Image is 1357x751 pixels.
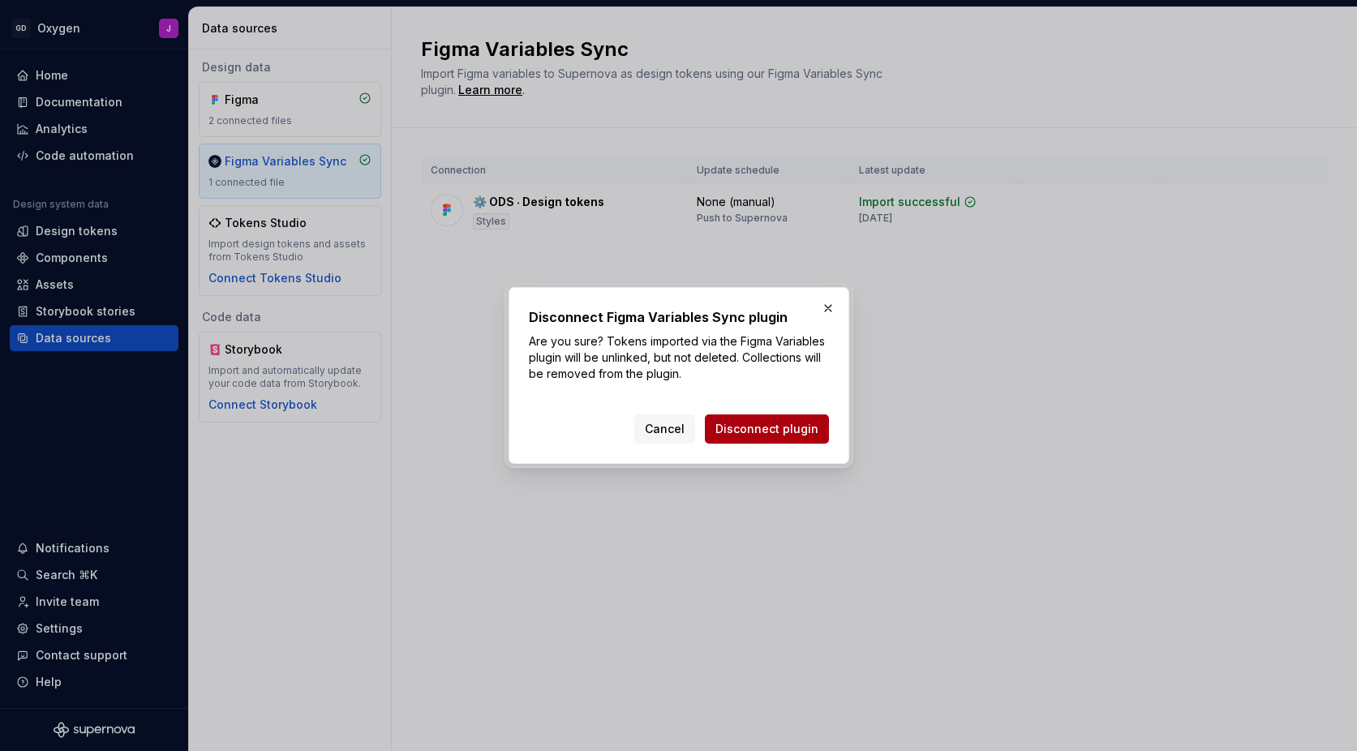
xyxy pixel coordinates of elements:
button: Cancel [634,414,695,444]
p: Are you sure? Tokens imported via the Figma Variables plugin will be unlinked, but not deleted. C... [529,333,829,382]
h2: Disconnect Figma Variables Sync plugin [529,307,829,327]
span: Disconnect plugin [715,421,818,437]
button: Disconnect plugin [705,414,829,444]
span: Cancel [645,421,685,437]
